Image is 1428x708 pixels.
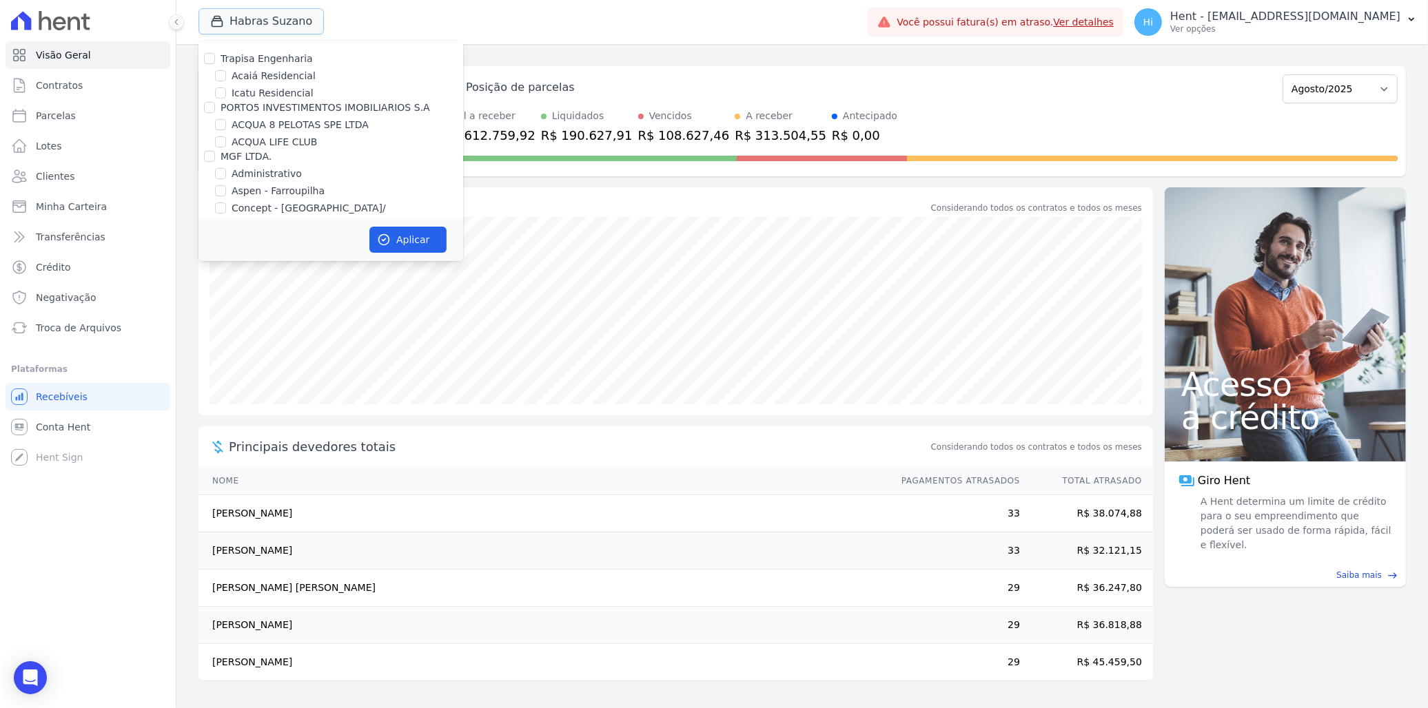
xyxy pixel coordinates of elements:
[6,314,170,342] a: Troca de Arquivos
[198,532,888,570] td: [PERSON_NAME]
[638,126,730,145] div: R$ 108.627,46
[1143,17,1153,27] span: Hi
[6,72,170,99] a: Contratos
[1181,368,1389,401] span: Acesso
[832,126,897,145] div: R$ 0,00
[232,184,325,198] label: Aspen - Farroupilha
[198,495,888,532] td: [PERSON_NAME]
[1170,10,1400,23] p: Hent - [EMAIL_ADDRESS][DOMAIN_NAME]
[11,361,165,377] div: Plataformas
[888,495,1021,532] td: 33
[1170,23,1400,34] p: Ver opções
[6,383,170,410] a: Recebíveis
[1123,3,1428,41] button: Hi Hent - [EMAIL_ADDRESS][DOMAIN_NAME] Ver opções
[221,151,272,162] label: MGF LTDA.
[36,79,83,92] span: Contratos
[6,223,170,251] a: Transferências
[888,467,1021,495] th: Pagamentos Atrasados
[1021,532,1153,570] td: R$ 32.121,15
[221,102,430,113] label: PORTO5 INVESTIMENTOS IMOBILIARIOS S.A
[36,260,71,274] span: Crédito
[232,86,314,101] label: Icatu Residencial
[232,69,316,83] label: Acaiá Residencial
[1021,644,1153,681] td: R$ 45.459,50
[36,230,105,244] span: Transferências
[1021,607,1153,644] td: R$ 36.818,88
[888,570,1021,607] td: 29
[843,109,897,123] div: Antecipado
[6,132,170,160] a: Lotes
[229,437,928,456] span: Principais devedores totais
[36,200,107,214] span: Minha Carteira
[198,570,888,607] td: [PERSON_NAME] [PERSON_NAME]
[1387,570,1398,581] span: east
[198,8,324,34] button: Habras Suzano
[466,79,575,96] div: Posição de parcelas
[552,109,604,123] div: Liquidados
[1021,495,1153,532] td: R$ 38.074,88
[6,284,170,311] a: Negativação
[36,109,76,123] span: Parcelas
[6,41,170,69] a: Visão Geral
[232,201,463,230] label: Concept - [GEOGRAPHIC_DATA]/ [GEOGRAPHIC_DATA]
[232,167,302,181] label: Administrativo
[369,227,447,253] button: Aplicar
[649,109,692,123] div: Vencidos
[1336,569,1382,581] span: Saiba mais
[6,163,170,190] a: Clientes
[232,135,317,149] label: ACQUA LIFE CLUB
[198,467,888,495] th: Nome
[221,53,313,64] label: Trapisa Engenharia
[6,253,170,281] a: Crédito
[1021,467,1153,495] th: Total Atrasado
[1173,569,1398,581] a: Saiba mais east
[6,102,170,129] a: Parcelas
[36,48,91,62] span: Visão Geral
[198,644,888,681] td: [PERSON_NAME]
[746,109,793,123] div: A receber
[198,607,888,644] td: [PERSON_NAME]
[1021,570,1153,607] td: R$ 36.247,80
[931,441,1142,453] span: Considerando todos os contratos e todos os meses
[888,532,1021,570] td: 33
[14,661,47,694] div: Open Intercom Messenger
[1198,494,1392,552] span: A Hent determina um limite de crédito para o seu empreendimento que poderá ser usado de forma ráp...
[1181,401,1389,434] span: a crédito
[36,321,121,335] span: Troca de Arquivos
[36,420,90,434] span: Conta Hent
[897,15,1114,30] span: Você possui fatura(s) em atraso.
[36,169,74,183] span: Clientes
[735,126,826,145] div: R$ 313.504,55
[1053,17,1114,28] a: Ver detalhes
[36,139,62,153] span: Lotes
[36,390,88,404] span: Recebíveis
[6,193,170,220] a: Minha Carteira
[6,413,170,441] a: Conta Hent
[36,291,96,304] span: Negativação
[931,202,1142,214] div: Considerando todos os contratos e todos os meses
[444,126,535,145] div: R$ 612.759,92
[888,644,1021,681] td: 29
[541,126,633,145] div: R$ 190.627,91
[444,109,535,123] div: Total a receber
[888,607,1021,644] td: 29
[1198,472,1250,489] span: Giro Hent
[229,198,928,217] div: Saldo devedor total
[232,118,369,132] label: ACQUA 8 PELOTAS SPE LTDA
